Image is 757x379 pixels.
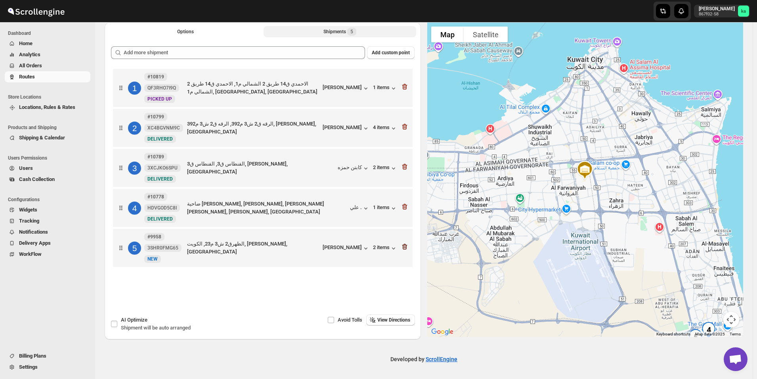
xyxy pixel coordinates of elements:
div: Open chat [724,347,747,371]
span: Shipment will be auto arranged [121,325,191,331]
button: Widgets [5,204,90,215]
button: View Directions [366,314,415,326]
img: ScrollEngine [6,1,66,21]
span: Products and Shipping [8,124,91,131]
img: Google [429,327,455,337]
span: NEW [147,256,158,262]
button: Home [5,38,90,49]
button: Shipping & Calendar [5,132,90,143]
button: [PERSON_NAME] [323,244,370,252]
button: All Orders [5,60,90,71]
span: Store Locations [8,94,91,100]
button: Routes [5,71,90,82]
button: User menu [694,5,750,17]
span: 5 [350,29,353,35]
div: علي . [350,204,370,212]
button: [PERSON_NAME] [323,84,370,92]
span: Shipping & Calendar [19,135,65,141]
button: Keyboard shortcuts [656,331,690,337]
button: كابتن حمزه [338,164,370,172]
text: ka [741,9,746,14]
span: khaled alrashidi [738,6,749,17]
span: Configurations [8,196,91,203]
span: Add custom point [372,50,410,56]
a: ScrollEngine [426,356,457,362]
button: Delivery Apps [5,238,90,249]
span: Tracking [19,218,39,224]
button: 4 items [373,124,398,132]
b: #10789 [147,154,164,160]
span: Users Permissions [8,155,91,161]
button: [PERSON_NAME] [323,124,370,132]
div: 4 [128,202,141,215]
span: HDVGOD5C8I [147,205,177,211]
div: الفنطاس ق3, الفنطاس ق3, [PERSON_NAME], [GEOGRAPHIC_DATA] [187,160,335,176]
button: Analytics [5,49,90,60]
a: Terms (opens in new tab) [730,332,741,336]
div: 1#10819QF3RHO7I9QNewPICKED UPالاحمدي ق14 طريق 2 الشمالي م1, الاحمدي ق14 طريق 2 الشمالي م1, [GEOGR... [113,69,413,107]
p: Developed by [390,355,457,363]
span: Analytics [19,51,40,57]
button: WorkFlow [5,249,90,260]
b: #10819 [147,74,164,80]
button: Users [5,163,90,174]
span: Avoid Tolls [338,317,362,323]
span: Widgets [19,207,37,213]
span: Notifications [19,229,48,235]
div: الظهرق2 ش3 م23, الكويت, [PERSON_NAME], [GEOGRAPHIC_DATA] [187,240,319,256]
button: Add custom point [367,46,415,59]
span: 3SHR0FMG65 [147,245,178,251]
p: [PERSON_NAME] [699,6,735,12]
button: 2 items [373,244,398,252]
span: Options [177,29,194,35]
div: Selected Shipments [105,40,421,290]
span: Cash Collection [19,176,55,182]
span: Users [19,165,33,171]
button: Settings [5,362,90,373]
div: ضاحية [PERSON_NAME], [PERSON_NAME], [PERSON_NAME] [PERSON_NAME], [PERSON_NAME], [GEOGRAPHIC_DATA] [187,200,347,216]
div: الرقه ق2 ش3 م392, الرقه ق2 ش3 م392, [PERSON_NAME], [GEOGRAPHIC_DATA] [187,120,319,136]
div: 3#107893XCJKO6SPUNewDELIVEREDالفنطاس ق3, الفنطاس ق3, [PERSON_NAME], [GEOGRAPHIC_DATA]كابتن حمزه2 ... [113,149,413,187]
span: All Orders [19,63,42,69]
div: 4#10778HDVGOD5C8INewDELIVEREDضاحية [PERSON_NAME], [PERSON_NAME], [PERSON_NAME] [PERSON_NAME], [PE... [113,189,413,227]
div: 2 [128,122,141,135]
button: Billing Plans [5,350,90,362]
span: Delivery Apps [19,240,51,246]
div: 5 [684,326,707,348]
span: Locations, Rules & Rates [19,104,75,110]
button: 1 items [373,204,398,212]
b: #10778 [147,194,164,200]
span: Billing Plans [19,353,46,359]
button: Cash Collection [5,174,90,185]
b: #10799 [147,114,164,120]
span: 3XCJKO6SPU [147,165,178,171]
span: Routes [19,74,35,80]
span: XC4BGVNM9C [147,125,180,131]
button: Show street map [431,27,464,42]
button: Selected Shipments [264,26,416,37]
button: Tracking [5,215,90,227]
input: Add more shipment [124,46,365,59]
span: Dashboard [8,30,91,36]
div: 5 [128,242,141,255]
p: 867f02-58 [699,12,735,17]
button: 2 items [373,164,398,172]
a: Open this area in Google Maps (opens a new window) [429,327,455,337]
span: DELIVERED [147,176,173,182]
span: DELIVERED [147,136,173,142]
button: Show satellite imagery [464,27,508,42]
button: Locations, Rules & Rates [5,102,90,113]
div: 2#10799XC4BGVNM9CNewDELIVEREDالرقه ق2 ش3 م392, الرقه ق2 ش3 م392, [PERSON_NAME], [GEOGRAPHIC_DATA]... [113,109,413,147]
b: #9958 [147,234,161,240]
span: View Directions [377,317,410,323]
span: Home [19,40,32,46]
button: 1 items [373,84,398,92]
button: Map camera controls [723,312,739,328]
